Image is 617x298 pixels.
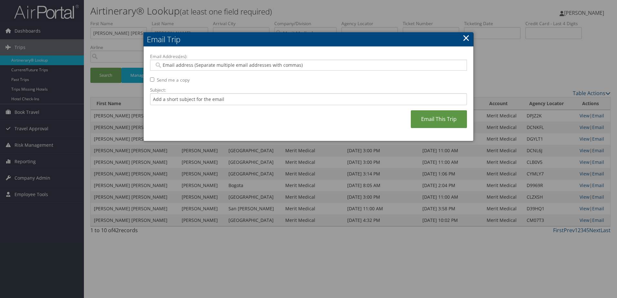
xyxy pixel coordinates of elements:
h2: Email Trip [144,32,473,46]
label: Subject: [150,87,467,93]
label: Email Address(es): [150,53,467,60]
input: Email address (Separate multiple email addresses with commas) [154,62,462,68]
a: Email This Trip [411,110,467,128]
a: × [462,31,470,44]
label: Send me a copy [157,77,190,83]
input: Add a short subject for the email [150,93,467,105]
